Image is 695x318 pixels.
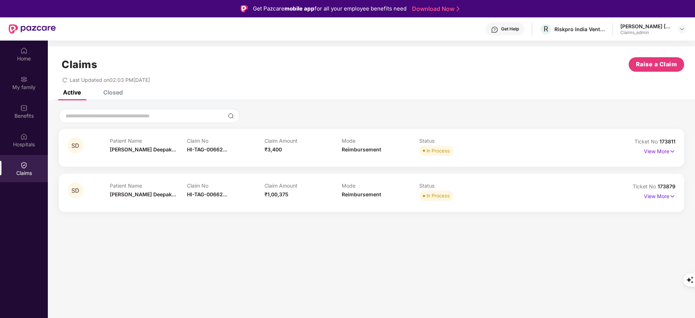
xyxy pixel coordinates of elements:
p: Status [419,183,497,189]
p: Status [419,138,497,144]
span: HI-TAG-00662... [187,146,227,152]
img: svg+xml;base64,PHN2ZyBpZD0iSGVscC0zMngzMiIgeG1sbnM9Imh0dHA6Ly93d3cudzMub3JnLzIwMDAvc3ZnIiB3aWR0aD... [491,26,498,33]
p: View More [644,191,675,200]
span: R [544,25,548,33]
img: svg+xml;base64,PHN2ZyBpZD0iSG9zcGl0YWxzIiB4bWxucz0iaHR0cDovL3d3dy53My5vcmcvMjAwMC9zdmciIHdpZHRoPS... [20,133,28,140]
p: Claim Amount [265,138,342,144]
img: svg+xml;base64,PHN2ZyBpZD0iRHJvcGRvd24tMzJ4MzIiIHhtbG5zPSJodHRwOi8vd3d3LnczLm9yZy8yMDAwL3N2ZyIgd2... [679,26,685,32]
h1: Claims [62,58,97,71]
img: svg+xml;base64,PHN2ZyBpZD0iQ2xhaW0iIHhtbG5zPSJodHRwOi8vd3d3LnczLm9yZy8yMDAwL3N2ZyIgd2lkdGg9IjIwIi... [20,162,28,169]
img: svg+xml;base64,PHN2ZyB4bWxucz0iaHR0cDovL3d3dy53My5vcmcvMjAwMC9zdmciIHdpZHRoPSIxNyIgaGVpZ2h0PSIxNy... [669,192,675,200]
span: Reimbursement [342,146,381,152]
span: Ticket No [633,183,658,189]
p: Patient Name [110,183,187,189]
span: [PERSON_NAME] Deepak... [110,191,176,197]
span: HI-TAG-00662... [187,191,227,197]
strong: mobile app [284,5,315,12]
span: [PERSON_NAME] Deepak... [110,146,176,152]
span: Last Updated on 02:03 PM[DATE] [70,77,150,83]
div: Active [63,89,81,96]
p: Mode [342,183,419,189]
div: Riskpro India Ventures Private Limited [554,26,605,33]
img: svg+xml;base64,PHN2ZyBpZD0iQmVuZWZpdHMiIHhtbG5zPSJodHRwOi8vd3d3LnczLm9yZy8yMDAwL3N2ZyIgd2lkdGg9Ij... [20,104,28,112]
p: Claim No [187,138,265,144]
div: Claims_admin [620,30,671,35]
span: 173879 [658,183,675,189]
p: Claim Amount [265,183,342,189]
div: In Process [426,147,450,154]
span: 173811 [659,138,675,145]
img: svg+xml;base64,PHN2ZyB4bWxucz0iaHR0cDovL3d3dy53My5vcmcvMjAwMC9zdmciIHdpZHRoPSIxNyIgaGVpZ2h0PSIxNy... [669,147,675,155]
img: Logo [241,5,248,12]
span: Ticket No [634,138,659,145]
p: View More [644,146,675,155]
p: Mode [342,138,419,144]
span: SD [71,143,79,149]
div: [PERSON_NAME] [PERSON_NAME] [620,23,671,30]
div: Closed [103,89,123,96]
span: SD [71,188,79,194]
span: ₹3,400 [265,146,282,152]
p: Claim No [187,183,265,189]
p: Patient Name [110,138,187,144]
img: svg+xml;base64,PHN2ZyBpZD0iU2VhcmNoLTMyeDMyIiB4bWxucz0iaHR0cDovL3d3dy53My5vcmcvMjAwMC9zdmciIHdpZH... [228,113,234,119]
span: Reimbursement [342,191,381,197]
img: New Pazcare Logo [9,24,56,34]
img: svg+xml;base64,PHN2ZyB3aWR0aD0iMjAiIGhlaWdodD0iMjAiIHZpZXdCb3g9IjAgMCAyMCAyMCIgZmlsbD0ibm9uZSIgeG... [20,76,28,83]
span: ₹1,00,375 [265,191,288,197]
img: svg+xml;base64,PHN2ZyBpZD0iSG9tZSIgeG1sbnM9Imh0dHA6Ly93d3cudzMub3JnLzIwMDAvc3ZnIiB3aWR0aD0iMjAiIG... [20,47,28,54]
a: Download Now [412,5,457,13]
span: Raise a Claim [636,60,677,69]
div: Get Pazcare for all your employee benefits need [253,4,407,13]
div: Get Help [501,26,519,32]
span: redo [62,77,67,83]
div: In Process [426,192,450,199]
button: Raise a Claim [629,57,684,72]
img: Stroke [457,5,459,13]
